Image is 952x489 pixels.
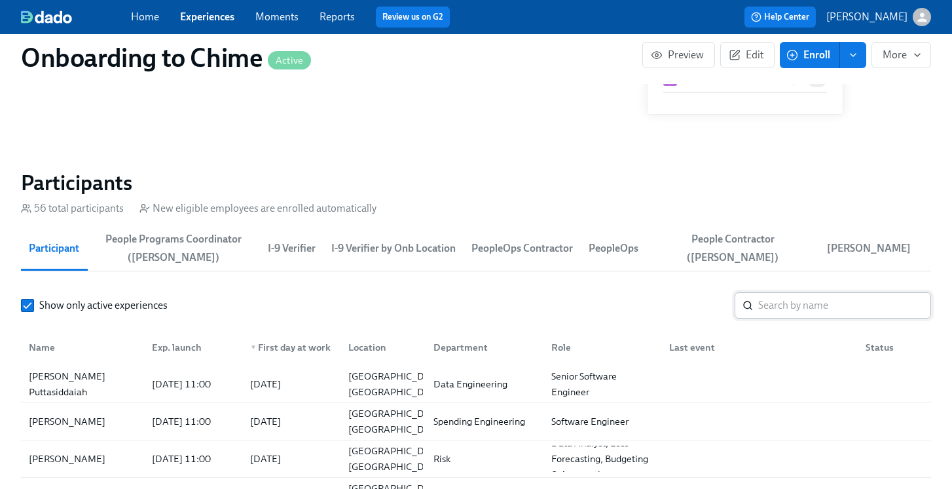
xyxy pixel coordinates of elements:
button: Review us on G2 [376,7,450,28]
span: PeopleOps [589,239,638,258]
input: Search by name [758,292,931,319]
a: Reports [320,10,355,23]
button: Enroll [780,42,840,68]
span: I-9 Verifier by Onb Location [331,239,456,258]
div: ▼First day at work [240,334,338,361]
div: [GEOGRAPHIC_DATA], [GEOGRAPHIC_DATA] [343,443,452,475]
div: Location [343,340,423,355]
h1: Onboarding to Chime [21,42,311,73]
div: [PERSON_NAME] [24,414,141,429]
a: dado [21,10,131,24]
button: [PERSON_NAME] [826,8,931,26]
button: Edit [720,42,775,68]
div: Risk [428,451,541,467]
a: Home [131,10,159,23]
div: [PERSON_NAME] Puttasiddaiah[DATE] 11:00[DATE][GEOGRAPHIC_DATA], [GEOGRAPHIC_DATA]Data Engineering... [21,366,931,403]
a: Review us on G2 [382,10,443,24]
div: Data Engineering [428,376,541,392]
span: People Contractor ([PERSON_NAME]) [654,230,811,267]
div: [PERSON_NAME] [24,451,141,467]
div: Location [338,334,423,361]
div: [PERSON_NAME] Puttasiddaiah [24,368,141,400]
span: People Programs Coordinator ([PERSON_NAME]) [95,230,252,267]
img: dado [21,10,72,24]
div: Exp. launch [147,340,240,355]
div: [DATE] 11:00 [147,451,240,467]
div: [DATE] [250,414,281,429]
span: Active [268,56,311,66]
div: Name [24,340,141,355]
div: Senior Software Engineer [546,368,659,400]
div: [DATE] [250,376,281,392]
div: Department [423,334,541,361]
div: Status [855,334,928,361]
div: New eligible employees are enrolled automatically [139,201,376,216]
div: Exp. launch [141,334,240,361]
div: [DATE] 11:00 [147,376,240,392]
span: More [883,49,920,62]
span: I-9 Verifier [268,239,316,258]
div: [DATE] 11:00 [147,414,240,429]
div: Data Analyst, Loss Forecasting, Budgeting & Automation [546,435,659,482]
div: [PERSON_NAME][DATE] 11:00[DATE][GEOGRAPHIC_DATA], [GEOGRAPHIC_DATA]RiskData Analyst, Loss Forecas... [21,440,931,478]
div: [GEOGRAPHIC_DATA], [GEOGRAPHIC_DATA] [343,368,452,400]
div: Role [546,340,659,355]
div: [DATE] [250,451,281,467]
a: Moments [255,10,299,23]
a: Experiences [180,10,234,23]
div: [PERSON_NAME][DATE] 11:00[DATE][GEOGRAPHIC_DATA], [GEOGRAPHIC_DATA]Spending EngineeringSoftware E... [21,403,931,440]
span: ▼ [250,344,257,351]
span: Preview [653,49,704,62]
div: Last event [659,334,855,361]
div: Last event [664,340,855,355]
span: Edit [731,49,763,62]
span: PeopleOps Contractor [471,239,573,258]
button: More [871,42,931,68]
button: enroll [840,42,866,68]
p: [PERSON_NAME] [826,10,907,24]
span: [PERSON_NAME] [827,239,911,258]
h2: Participants [21,170,931,196]
div: First day at work [245,340,338,355]
div: 56 total participants [21,201,124,216]
span: Participant [29,239,79,258]
div: Software Engineer [546,414,659,429]
div: Name [24,334,141,361]
div: Role [541,334,659,361]
span: Show only active experiences [39,298,168,313]
span: Enroll [789,49,830,62]
div: Status [860,340,928,355]
span: Help Center [751,10,809,24]
div: Department [428,340,541,355]
button: Preview [642,42,715,68]
button: Help Center [744,7,816,28]
div: [GEOGRAPHIC_DATA], [GEOGRAPHIC_DATA] [343,406,452,437]
div: Spending Engineering [428,414,541,429]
